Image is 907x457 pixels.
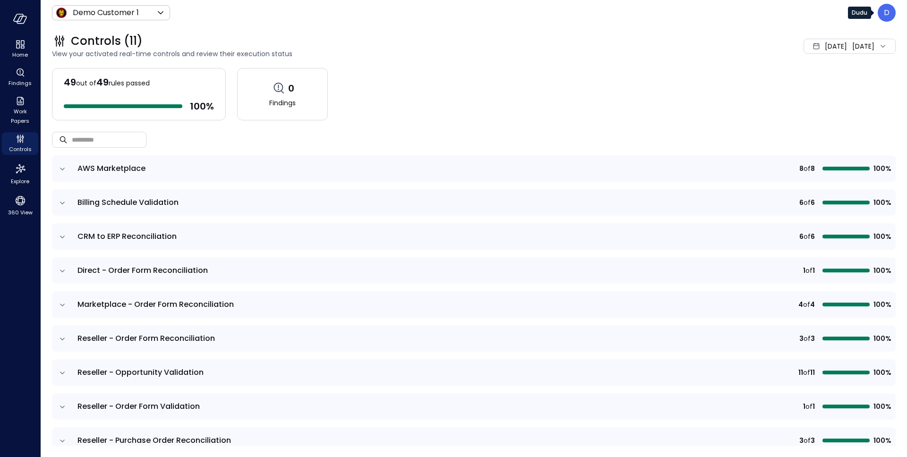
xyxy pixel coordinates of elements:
[77,231,177,242] span: CRM to ERP Reconciliation
[798,299,803,310] span: 4
[190,100,214,112] span: 100 %
[2,161,38,187] div: Explore
[873,163,890,174] span: 100%
[58,334,67,344] button: expand row
[12,50,28,59] span: Home
[810,299,815,310] span: 4
[848,7,871,19] div: Dudu
[825,41,847,51] span: [DATE]
[76,78,96,88] span: out of
[77,265,208,276] span: Direct - Order Form Reconciliation
[77,367,204,378] span: Reseller - Opportunity Validation
[813,401,815,412] span: 1
[73,7,139,18] p: Demo Customer 1
[873,299,890,310] span: 100%
[6,107,34,126] span: Work Papers
[873,401,890,412] span: 100%
[804,231,811,242] span: of
[884,7,890,18] p: D
[811,333,815,344] span: 3
[804,435,811,446] span: of
[811,435,815,446] span: 3
[799,197,804,208] span: 6
[798,367,803,378] span: 11
[811,197,815,208] span: 6
[58,402,67,412] button: expand row
[71,34,143,49] span: Controls (11)
[58,266,67,276] button: expand row
[58,198,67,208] button: expand row
[2,66,38,89] div: Findings
[77,435,231,446] span: Reseller - Purchase Order Reconciliation
[804,333,811,344] span: of
[803,265,805,276] span: 1
[288,82,294,94] span: 0
[2,132,38,155] div: Controls
[58,368,67,378] button: expand row
[873,197,890,208] span: 100%
[878,4,896,22] div: Dudu
[237,68,328,120] a: 0Findings
[805,401,813,412] span: of
[269,98,296,108] span: Findings
[109,78,150,88] span: rules passed
[873,265,890,276] span: 100%
[11,177,29,186] span: Explore
[9,78,32,88] span: Findings
[56,7,67,18] img: Icon
[804,163,811,174] span: of
[77,163,145,174] span: AWS Marketplace
[2,38,38,60] div: Home
[811,163,815,174] span: 8
[96,76,109,89] span: 49
[58,164,67,174] button: expand row
[803,401,805,412] span: 1
[77,333,215,344] span: Reseller - Order Form Reconciliation
[804,197,811,208] span: of
[811,231,815,242] span: 6
[805,265,813,276] span: of
[52,49,635,59] span: View your activated real-time controls and review their execution status
[799,163,804,174] span: 8
[77,197,179,208] span: Billing Schedule Validation
[873,231,890,242] span: 100%
[77,401,200,412] span: Reseller - Order Form Validation
[8,208,33,217] span: 360 View
[58,436,67,446] button: expand row
[873,435,890,446] span: 100%
[2,94,38,127] div: Work Papers
[799,333,804,344] span: 3
[58,300,67,310] button: expand row
[799,435,804,446] span: 3
[803,299,810,310] span: of
[9,144,32,154] span: Controls
[803,367,810,378] span: of
[810,367,815,378] span: 11
[64,76,76,89] span: 49
[77,299,234,310] span: Marketplace - Order Form Reconciliation
[58,232,67,242] button: expand row
[2,193,38,218] div: 360 View
[873,333,890,344] span: 100%
[813,265,815,276] span: 1
[873,367,890,378] span: 100%
[799,231,804,242] span: 6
